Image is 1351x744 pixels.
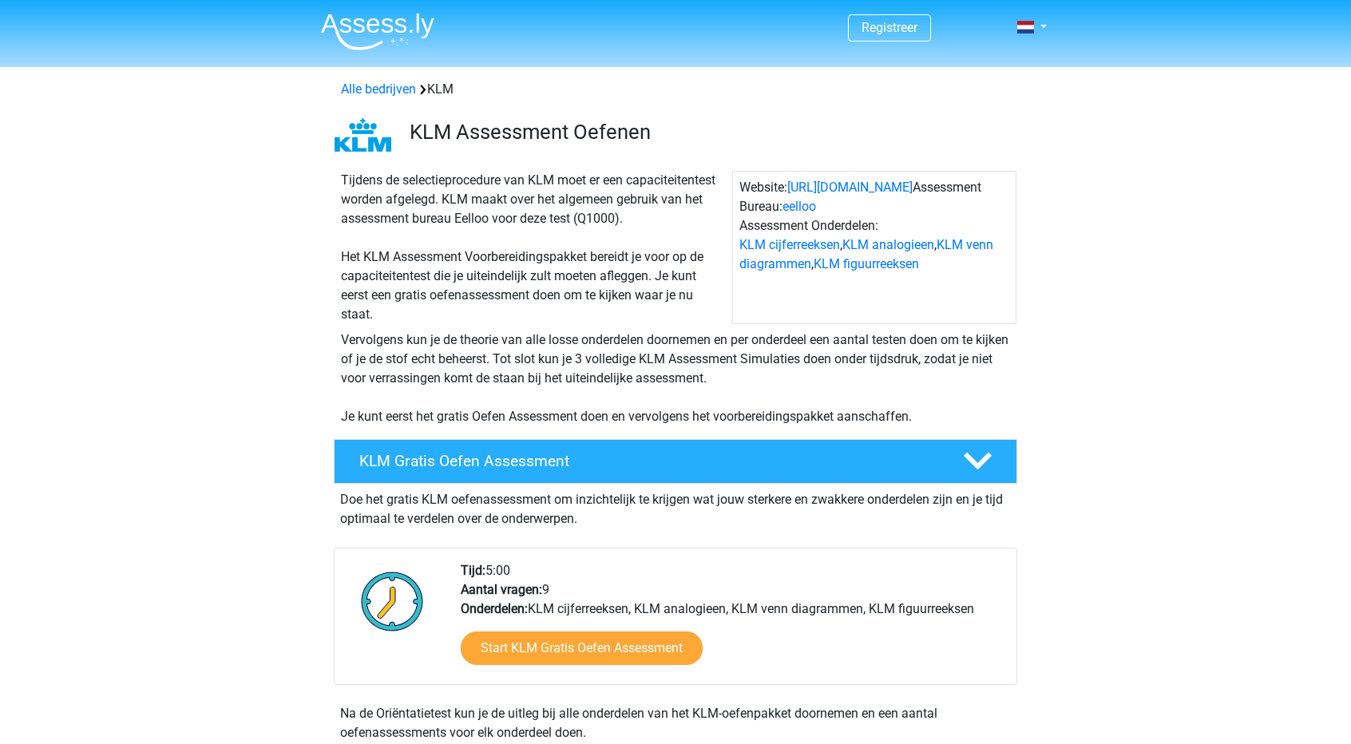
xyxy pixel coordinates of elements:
a: Start KLM Gratis Oefen Assessment [461,631,703,665]
b: Tijd: [461,563,485,578]
div: Na de Oriëntatietest kun je de uitleg bij alle onderdelen van het KLM-oefenpakket doornemen en ee... [334,704,1017,742]
a: Alle bedrijven [341,81,416,97]
b: Onderdelen: [461,601,528,616]
a: KLM venn diagrammen [739,237,993,271]
div: 5:00 9 KLM cijferreeksen, KLM analogieen, KLM venn diagrammen, KLM figuurreeksen [449,561,1016,684]
a: eelloo [782,199,816,214]
a: [URL][DOMAIN_NAME] [787,180,913,195]
div: Vervolgens kun je de theorie van alle losse onderdelen doornemen en per onderdeel een aantal test... [335,330,1016,426]
b: Aantal vragen: [461,582,542,597]
a: KLM cijferreeksen [739,237,840,252]
a: KLM figuurreeksen [814,256,919,271]
a: Registreer [862,20,917,35]
div: Website: Assessment Bureau: Assessment Onderdelen: , , , [732,171,1016,324]
img: Assessly [321,13,434,50]
a: KLM analogieen [842,237,934,252]
img: Klok [352,561,433,641]
a: KLM Gratis Oefen Assessment [327,439,1024,484]
h3: KLM Assessment Oefenen [410,120,1004,144]
h4: KLM Gratis Oefen Assessment [359,452,937,470]
div: Tijdens de selectieprocedure van KLM moet er een capaciteitentest worden afgelegd. KLM maakt over... [335,171,732,324]
div: KLM [335,80,1016,99]
div: Doe het gratis KLM oefenassessment om inzichtelijk te krijgen wat jouw sterkere en zwakkere onder... [334,484,1017,528]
